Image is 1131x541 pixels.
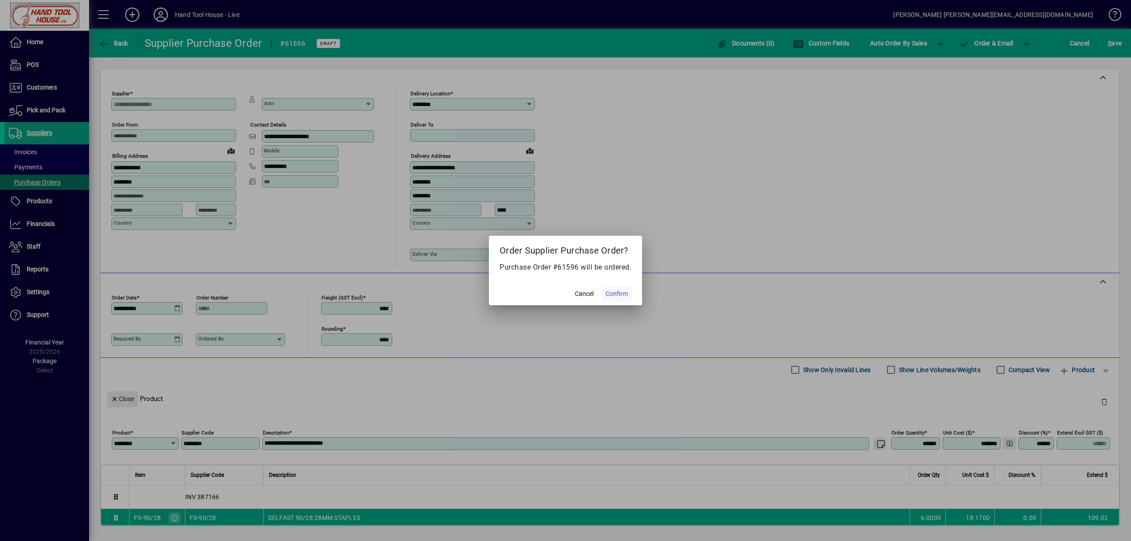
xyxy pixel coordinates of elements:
[602,286,631,302] button: Confirm
[575,289,594,299] span: Cancel
[489,236,642,262] h2: Order Supplier Purchase Order?
[570,286,598,302] button: Cancel
[500,262,631,273] p: Purchase Order #61596 will be ordered.
[606,289,628,299] span: Confirm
